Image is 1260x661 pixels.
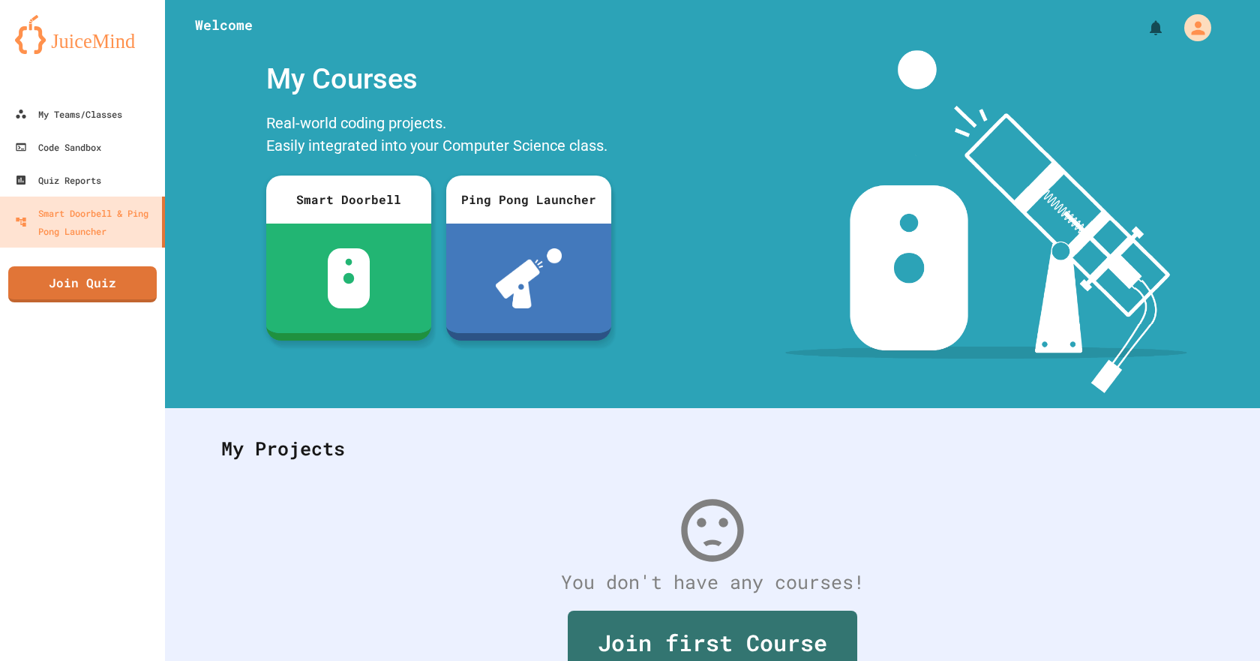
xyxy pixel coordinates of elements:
div: You don't have any courses! [206,568,1219,596]
div: Code Sandbox [15,138,101,156]
img: banner-image-my-projects.png [785,50,1187,393]
img: ppl-with-ball.png [496,248,562,308]
div: My Notifications [1119,15,1168,41]
div: Quiz Reports [15,171,101,189]
div: Ping Pong Launcher [446,176,611,224]
div: My Projects [206,419,1219,478]
div: Real-world coding projects. Easily integrated into your Computer Science class. [259,108,619,164]
div: Smart Doorbell & Ping Pong Launcher [15,204,156,240]
img: sdb-white.svg [328,248,370,308]
div: My Courses [259,50,619,108]
div: Smart Doorbell [266,176,431,224]
a: Join Quiz [8,266,157,302]
div: My Account [1168,11,1215,45]
div: My Teams/Classes [15,105,122,123]
img: logo-orange.svg [15,15,150,54]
